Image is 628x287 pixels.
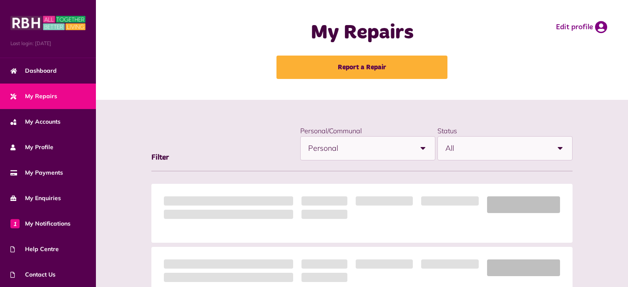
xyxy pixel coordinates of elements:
[556,21,607,33] a: Edit profile
[10,66,57,75] span: Dashboard
[10,270,55,279] span: Contact Us
[10,245,59,254] span: Help Centre
[10,219,20,228] span: 1
[10,194,61,203] span: My Enquiries
[10,92,57,101] span: My Repairs
[10,143,53,152] span: My Profile
[10,40,85,47] span: Last login: [DATE]
[10,219,70,228] span: My Notifications
[10,168,63,177] span: My Payments
[10,15,85,31] img: MyRBH
[10,117,60,126] span: My Accounts
[237,21,487,45] h1: My Repairs
[276,56,447,79] a: Report a Repair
